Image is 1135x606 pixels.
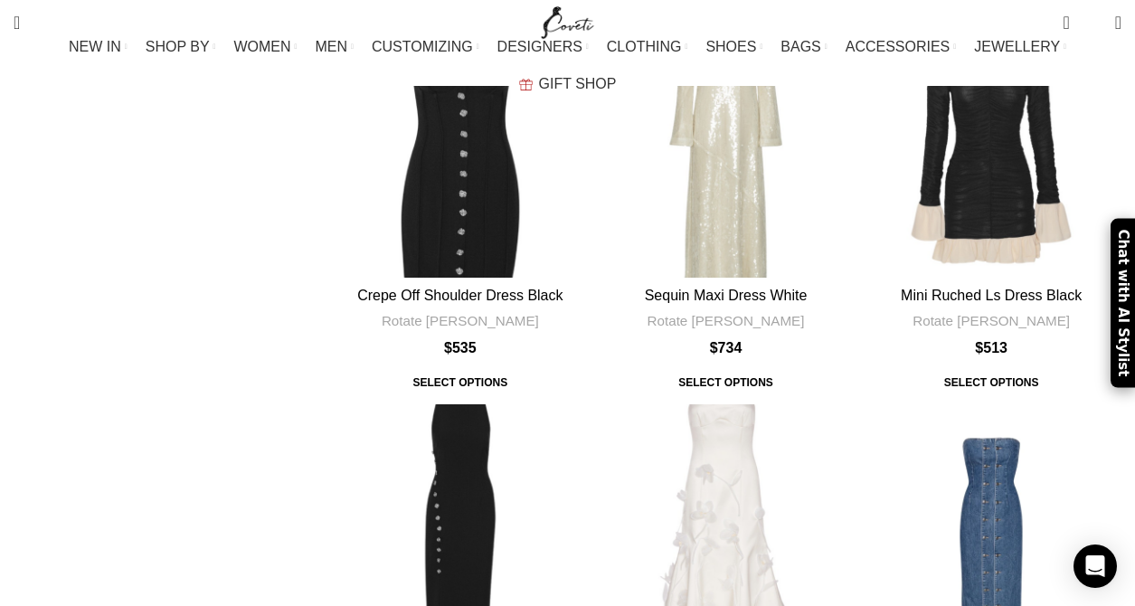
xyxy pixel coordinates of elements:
span: 0 [1087,18,1101,32]
a: ACCESSORIES [846,29,957,65]
span: ACCESSORIES [846,38,951,55]
div: My Wishlist [1083,5,1102,41]
span: Select options [932,366,1052,399]
a: Select options for “Mini Ruched Ls Dress Black” [932,366,1052,399]
a: SHOES [705,29,762,65]
a: CUSTOMIZING [372,29,479,65]
a: Mini Ruched Ls Dress Black [901,288,1082,303]
a: Site logo [537,14,598,29]
span: WOMEN [233,38,290,55]
a: Search [5,5,29,41]
a: WOMEN [233,29,297,65]
bdi: 535 [444,340,477,355]
a: SHOP BY [146,29,216,65]
a: Rotate [PERSON_NAME] [913,311,1070,330]
span: DESIGNERS [497,38,582,55]
img: GiftBag [519,79,533,90]
a: Crepe Off Shoulder Dress Black [357,288,563,303]
a: JEWELLERY [974,29,1066,65]
a: NEW IN [69,29,128,65]
span: SHOP BY [146,38,210,55]
a: Rotate [PERSON_NAME] [382,311,539,330]
a: BAGS [780,29,827,65]
span: $ [710,340,718,355]
span: 0 [1064,9,1078,23]
a: Select options for “Sequin Maxi Dress White” [666,366,786,399]
span: GIFT SHOP [539,75,617,92]
a: GIFT SHOP [519,66,617,102]
span: CUSTOMIZING [372,38,473,55]
a: CLOTHING [607,29,688,65]
span: BAGS [780,38,820,55]
span: Select options [666,366,786,399]
span: CLOTHING [607,38,682,55]
span: NEW IN [69,38,121,55]
a: MEN [316,29,354,65]
a: 0 [1054,5,1078,41]
span: Select options [400,366,520,399]
a: Rotate [PERSON_NAME] [648,311,805,330]
div: Open Intercom Messenger [1074,544,1117,588]
span: JEWELLERY [974,38,1060,55]
span: MEN [316,38,348,55]
a: Crepe Off Shoulder Dress Black [330,17,591,278]
a: Sequin Maxi Dress White [596,17,856,278]
span: $ [975,340,983,355]
a: Sequin Maxi Dress White [645,288,808,303]
a: DESIGNERS [497,29,589,65]
span: SHOES [705,38,756,55]
bdi: 513 [975,340,1007,355]
bdi: 734 [710,340,742,355]
span: $ [444,340,452,355]
a: Mini Ruched Ls Dress Black [861,17,1121,278]
div: Main navigation [5,29,1130,102]
a: Select options for “Crepe Off Shoulder Dress Black” [400,366,520,399]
